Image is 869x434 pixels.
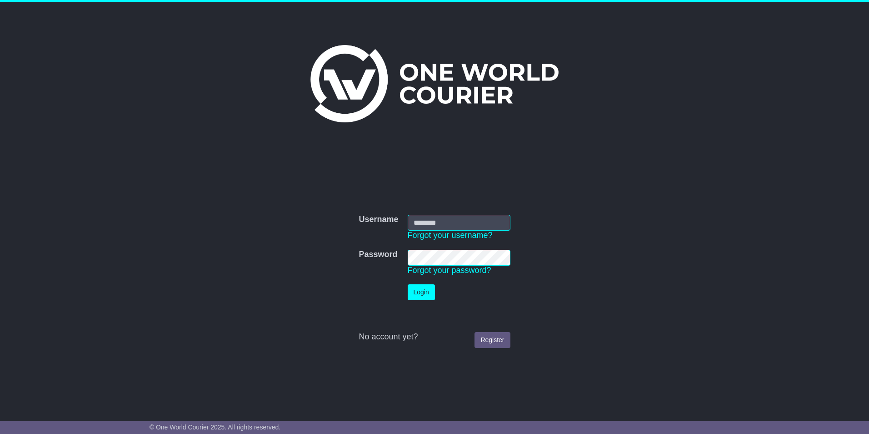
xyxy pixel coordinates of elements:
img: One World [310,45,559,122]
button: Login [408,284,435,300]
div: No account yet? [359,332,510,342]
a: Forgot your password? [408,266,491,275]
span: © One World Courier 2025. All rights reserved. [150,424,281,431]
a: Register [474,332,510,348]
label: Username [359,215,398,225]
a: Forgot your username? [408,231,493,240]
label: Password [359,250,397,260]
